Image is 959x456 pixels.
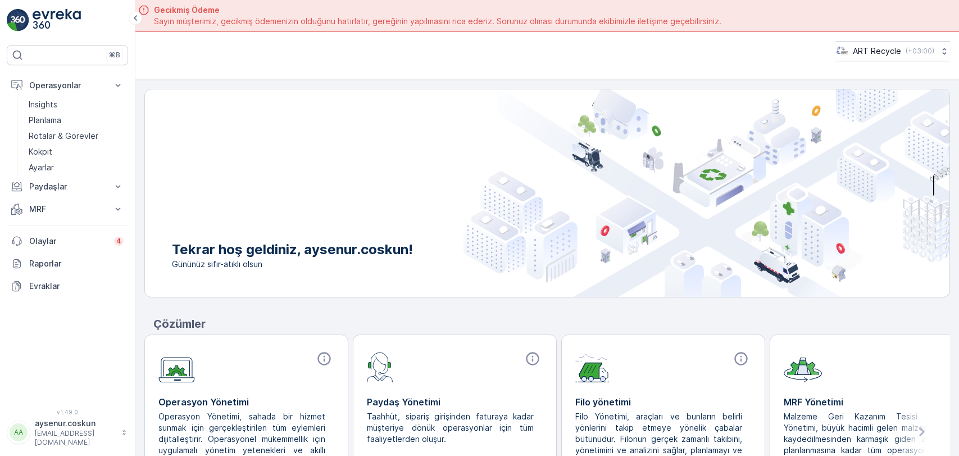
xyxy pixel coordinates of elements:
[24,97,128,112] a: Insights
[158,351,195,383] img: module-icon
[24,144,128,160] a: Kokpit
[906,47,934,56] p: ( +03:00 )
[7,230,128,252] a: Olaylar4
[367,351,393,382] img: module-icon
[29,130,98,142] p: Rotalar & Görevler
[7,252,128,275] a: Raporlar
[7,74,128,97] button: Operasyonlar
[109,51,120,60] p: ⌘B
[29,204,106,215] p: MRF
[575,395,751,409] p: Filo yönetimi
[367,395,543,409] p: Paydaş Yönetimi
[154,16,721,27] span: Sayın müşterimiz, gecikmiş ödemenizin olduğunu hatırlatır, gereğinin yapılmasını rica ederiz. Sor...
[154,4,721,16] span: Gecikmiş Ödeme
[29,115,61,126] p: Planlama
[7,9,29,31] img: logo
[172,259,413,270] span: Gününüz sıfır-atıklı olsun
[35,418,116,429] p: aysenur.coskun
[172,241,413,259] p: Tekrar hoş geldiniz, aysenur.coskun!
[10,423,28,441] div: AA
[29,281,124,292] p: Evraklar
[29,181,106,192] p: Paydaşlar
[29,258,124,269] p: Raporlar
[24,128,128,144] a: Rotalar & Görevler
[7,175,128,198] button: Paydaşlar
[158,395,334,409] p: Operasyon Yönetimi
[29,99,57,110] p: Insights
[35,429,116,447] p: [EMAIL_ADDRESS][DOMAIN_NAME]
[575,351,610,382] img: module-icon
[29,236,107,247] p: Olaylar
[836,41,950,61] button: ART Recycle(+03:00)
[7,418,128,447] button: AAaysenur.coskun[EMAIL_ADDRESS][DOMAIN_NAME]
[29,162,54,173] p: Ayarlar
[367,411,534,445] p: Taahhüt, sipariş girişinden faturaya kadar müşteriye dönük operasyonlar için tüm faaliyetlerden o...
[24,112,128,128] a: Planlama
[7,198,128,220] button: MRF
[463,89,949,297] img: city illustration
[153,315,950,332] p: Çözümler
[29,146,52,157] p: Kokpit
[836,45,848,57] img: image_23.png
[853,46,901,57] p: ART Recycle
[24,160,128,175] a: Ayarlar
[7,275,128,297] a: Evraklar
[29,80,106,91] p: Operasyonlar
[784,351,822,382] img: module-icon
[116,237,121,246] p: 4
[33,9,81,31] img: logo_light-DOdMpM7g.png
[7,409,128,416] span: v 1.49.0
